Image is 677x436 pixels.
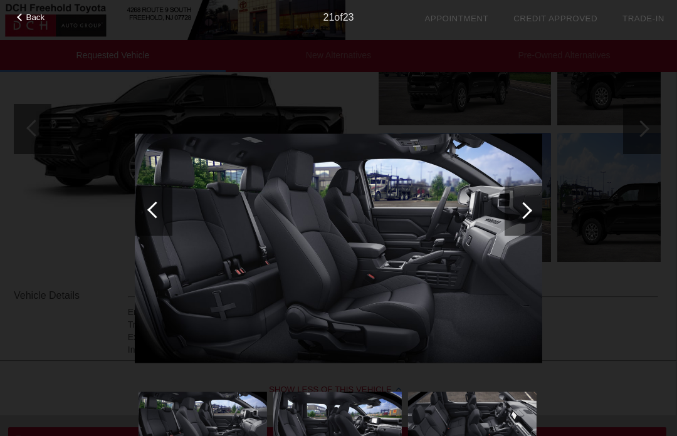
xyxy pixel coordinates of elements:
[26,13,45,22] span: Back
[343,12,354,23] span: 23
[135,134,542,363] img: 113af92e381481bd927076e3e3b3c9f5.png
[424,14,488,23] a: Appointment
[323,12,335,23] span: 21
[622,14,664,23] a: Trade-In
[513,14,597,23] a: Credit Approved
